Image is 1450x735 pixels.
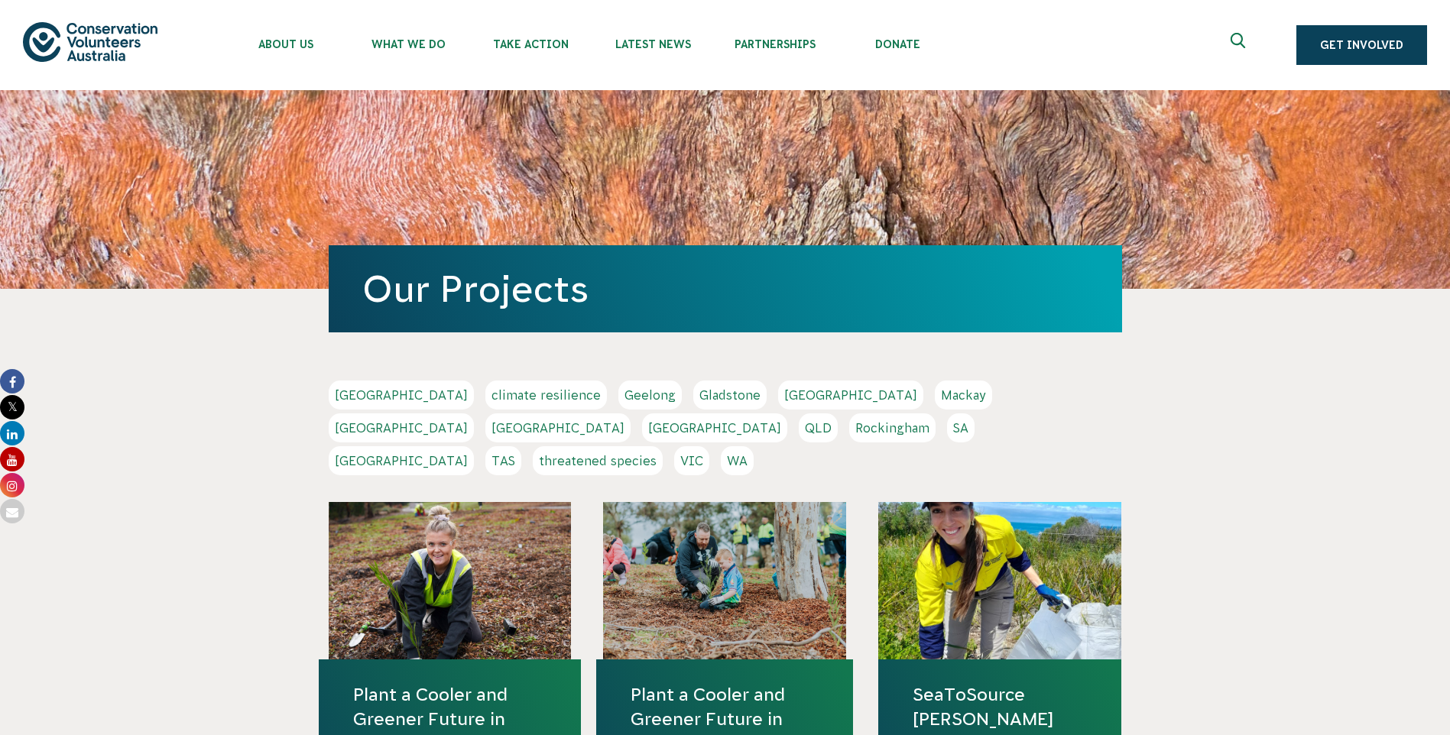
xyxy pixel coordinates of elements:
a: [GEOGRAPHIC_DATA] [329,380,474,410]
a: Get Involved [1296,25,1427,65]
a: [GEOGRAPHIC_DATA] [329,446,474,475]
a: climate resilience [485,380,607,410]
img: logo.svg [23,22,157,61]
a: SA [947,413,975,442]
span: Latest News [592,38,714,50]
span: Partnerships [714,38,836,50]
a: [GEOGRAPHIC_DATA] [329,413,474,442]
span: Donate [836,38,959,50]
a: Gladstone [693,380,767,410]
a: threatened species [533,446,663,475]
a: TAS [485,446,521,475]
button: Expand search box Close search box [1221,27,1258,63]
a: Our Projects [362,268,589,309]
a: SeaToSource [PERSON_NAME] [913,682,1087,731]
span: Take Action [469,38,592,50]
a: VIC [674,446,709,475]
a: [GEOGRAPHIC_DATA] [485,413,631,442]
a: [GEOGRAPHIC_DATA] [642,413,787,442]
a: WA [721,446,754,475]
a: Rockingham [849,413,936,442]
span: What We Do [347,38,469,50]
span: About Us [225,38,347,50]
a: Geelong [618,380,682,410]
a: [GEOGRAPHIC_DATA] [778,380,923,410]
a: Mackay [935,380,992,410]
a: QLD [799,413,838,442]
span: Expand search box [1231,33,1250,57]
